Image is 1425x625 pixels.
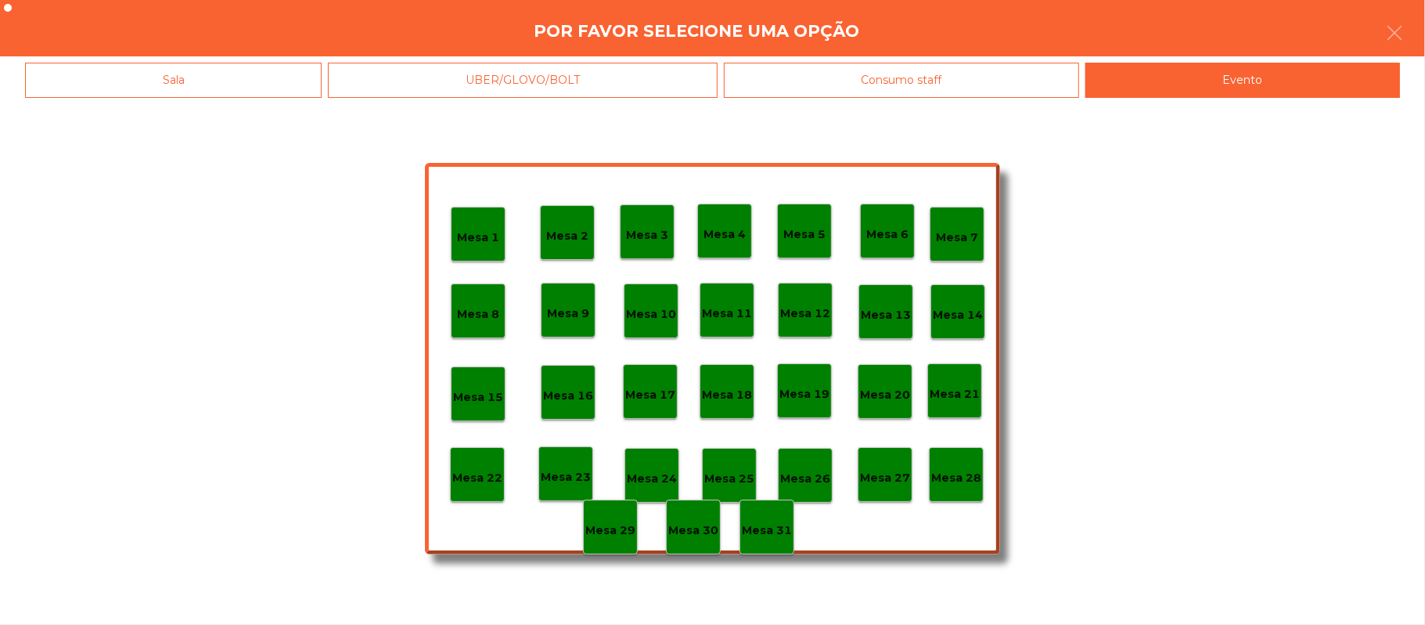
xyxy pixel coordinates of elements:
div: Consumo staff [724,63,1079,98]
p: Mesa 19 [779,385,829,403]
p: Mesa 22 [452,469,502,487]
p: Mesa 5 [783,226,826,244]
p: Mesa 7 [936,229,978,247]
p: Mesa 10 [626,305,676,323]
p: Mesa 26 [780,470,830,488]
p: Mesa 20 [860,386,910,404]
p: Mesa 14 [933,306,983,324]
div: Sala [25,63,322,98]
p: Mesa 21 [930,385,980,403]
p: Mesa 28 [931,469,981,487]
p: Mesa 2 [546,227,588,245]
p: Mesa 1 [457,229,499,247]
div: Evento [1085,63,1400,98]
p: Mesa 27 [860,469,910,487]
p: Mesa 17 [625,386,675,404]
p: Mesa 31 [742,522,792,540]
p: Mesa 24 [627,470,677,488]
p: Mesa 11 [702,305,752,323]
p: Mesa 25 [704,470,754,488]
p: Mesa 30 [668,522,718,540]
p: Mesa 16 [543,387,593,405]
p: Mesa 29 [585,522,635,540]
p: Mesa 6 [866,226,909,244]
p: Mesa 12 [780,305,830,323]
p: Mesa 13 [861,306,911,324]
p: Mesa 15 [453,388,503,406]
div: UBER/GLOVO/BOLT [328,63,717,98]
p: Mesa 4 [704,226,746,244]
p: Mesa 23 [541,468,591,486]
h4: Por favor selecione uma opção [534,20,860,43]
p: Mesa 3 [626,226,668,244]
p: Mesa 18 [702,386,752,404]
p: Mesa 9 [547,305,589,323]
p: Mesa 8 [457,305,499,323]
